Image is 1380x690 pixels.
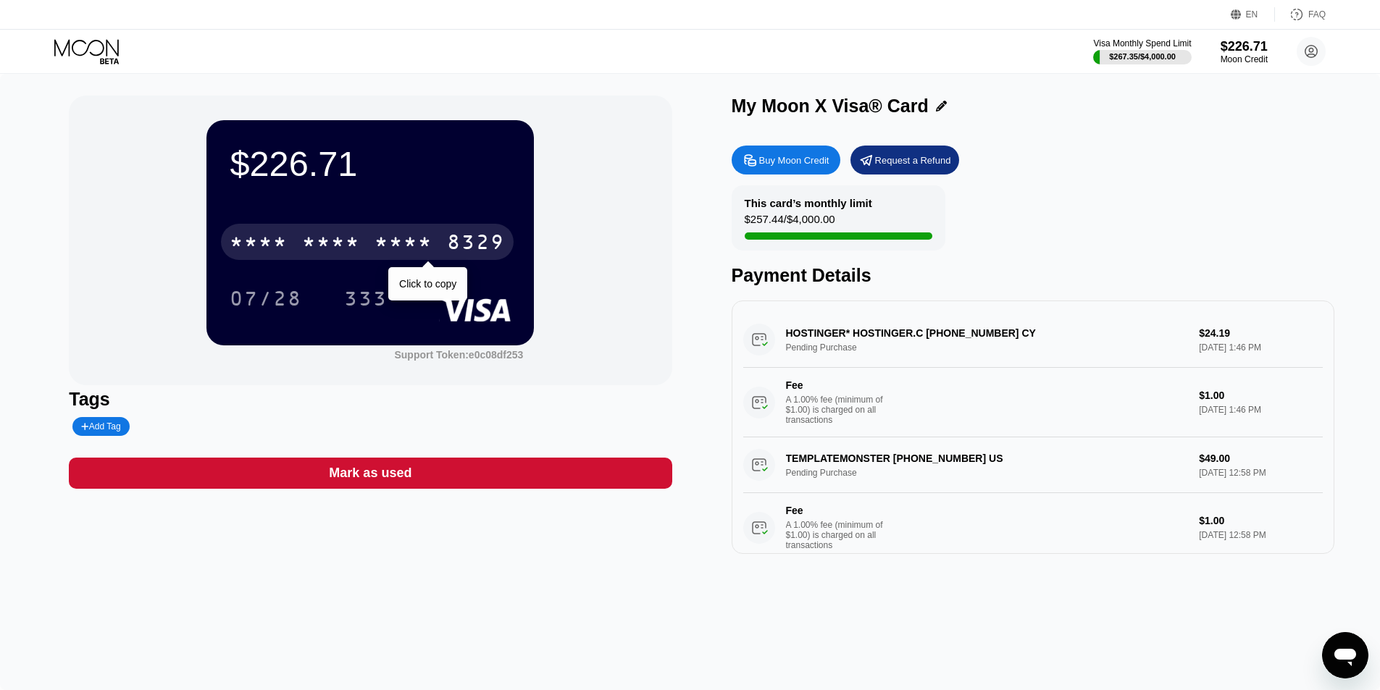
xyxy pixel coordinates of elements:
div: Tags [69,389,672,410]
div: [DATE] 1:46 PM [1199,405,1322,415]
div: FeeA 1.00% fee (minimum of $1.00) is charged on all transactions$1.00[DATE] 1:46 PM [743,368,1323,437]
div: 07/28 [230,289,302,312]
div: My Moon X Visa® Card [732,96,929,117]
div: EN [1231,7,1275,22]
div: Moon Credit [1221,54,1268,64]
div: $226.71Moon Credit [1221,39,1268,64]
div: 333 [344,289,388,312]
div: $1.00 [1199,515,1322,526]
div: Visa Monthly Spend Limit$267.35/$4,000.00 [1093,38,1191,64]
div: Fee [786,379,887,391]
iframe: Button to launch messaging window [1322,632,1368,678]
div: Click to copy [399,278,456,290]
div: Buy Moon Credit [732,146,840,174]
div: Payment Details [732,265,1334,286]
div: $226.71 [1221,39,1268,54]
div: This card’s monthly limit [745,197,872,209]
div: Request a Refund [850,146,959,174]
div: Support Token: e0c08df253 [394,349,523,361]
div: Mark as used [329,465,411,481]
div: FeeA 1.00% fee (minimum of $1.00) is charged on all transactions$1.00[DATE] 12:58 PM [743,493,1323,563]
div: Visa Monthly Spend Limit [1093,38,1191,49]
div: $267.35 / $4,000.00 [1109,52,1176,61]
div: 333 [333,280,398,316]
div: Add Tag [81,421,120,432]
div: $257.44 / $4,000.00 [745,213,835,232]
div: Request a Refund [875,154,951,167]
div: $226.71 [230,143,511,184]
div: 07/28 [219,280,313,316]
div: [DATE] 12:58 PM [1199,530,1322,540]
div: A 1.00% fee (minimum of $1.00) is charged on all transactions [786,395,895,425]
div: Buy Moon Credit [759,154,829,167]
div: A 1.00% fee (minimum of $1.00) is charged on all transactions [786,520,895,550]
div: FAQ [1275,7,1326,22]
div: Add Tag [72,417,129,436]
div: $1.00 [1199,390,1322,401]
div: Support Token:e0c08df253 [394,349,523,361]
div: Fee [786,505,887,516]
div: Mark as used [69,458,672,489]
div: EN [1246,9,1258,20]
div: 8329 [447,232,505,256]
div: FAQ [1308,9,1326,20]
